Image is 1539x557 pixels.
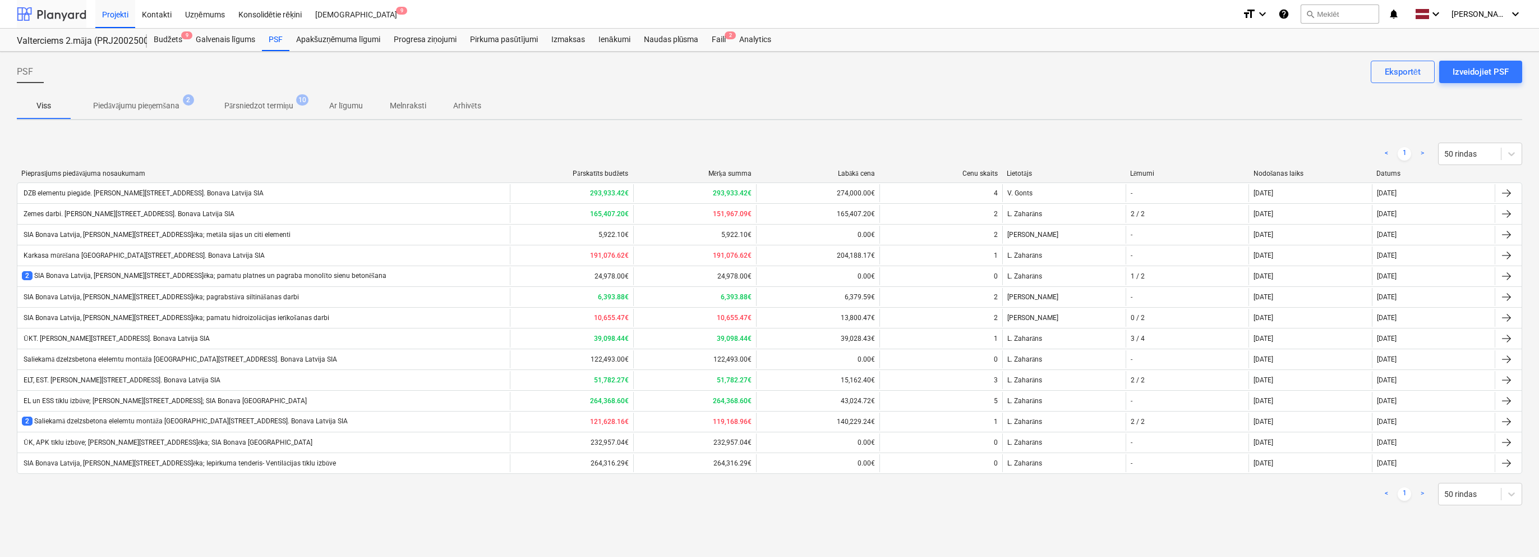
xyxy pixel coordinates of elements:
b: 51,782.27€ [594,376,629,384]
a: Next page [1416,487,1429,501]
div: 0.00€ [756,454,879,472]
div: 0.00€ [756,226,879,244]
div: 39,028.43€ [756,330,879,348]
div: 264,316.29€ [633,454,757,472]
b: 10,655.47€ [594,314,629,322]
div: 2 / 2 [1131,376,1145,384]
b: 293,933.42€ [590,189,629,197]
div: Valterciems 2.māja (PRJ2002500) - 2601936 [17,35,133,47]
div: 4 [994,189,998,197]
div: [DATE] [1377,418,1397,426]
div: 0 [994,459,998,467]
i: notifications [1388,7,1399,21]
div: [DATE] [1254,210,1273,218]
div: ELT, EST. [PERSON_NAME][STREET_ADDRESS]. Bonava Latvija SIA [22,376,220,384]
div: [PERSON_NAME] [1002,226,1126,244]
span: 2 [22,271,33,280]
div: L. Zaharāns [1002,413,1126,431]
div: [DATE] [1254,314,1273,322]
div: 232,957.04€ [510,433,633,451]
b: 119,168.96€ [713,418,752,426]
div: 0 / 2 [1131,314,1145,322]
button: Meklēt [1301,4,1379,24]
div: Galvenais līgums [189,29,262,51]
div: - [1131,439,1132,446]
div: [DATE] [1377,189,1397,197]
a: Previous page [1380,487,1393,501]
div: Ienākumi [592,29,637,51]
div: [DATE] [1254,189,1273,197]
div: 24,978.00€ [633,267,757,285]
div: 1 / 2 [1131,272,1145,280]
a: Apakšuzņēmuma līgumi [289,29,387,51]
b: 39,098.44€ [594,335,629,343]
a: Progresa ziņojumi [387,29,463,51]
div: 264,316.29€ [510,454,633,472]
b: 10,655.47€ [717,314,752,322]
a: Pirkuma pasūtījumi [463,29,545,51]
i: keyboard_arrow_down [1429,7,1443,21]
b: 264,368.60€ [713,397,752,405]
div: 0.00€ [756,267,879,285]
div: - [1131,293,1132,301]
div: Datums [1376,170,1491,177]
div: - [1131,252,1132,259]
div: 0.00€ [756,433,879,451]
div: 6,379.59€ [756,288,879,306]
div: 274,000.00€ [756,184,879,202]
a: Page 1 is your current page [1398,487,1411,501]
span: 2 [725,31,736,39]
div: Pārskatīts budžets [514,170,629,178]
div: 1 [994,252,998,259]
b: 6,393.88€ [598,293,629,301]
div: [DATE] [1377,210,1397,218]
div: 5,922.10€ [510,226,633,244]
p: Piedāvājumu pieņemšana [93,100,179,112]
div: L. Zaharāns [1002,267,1126,285]
div: [DATE] [1254,418,1273,426]
div: 2 / 2 [1131,210,1145,218]
b: 121,628.16€ [590,418,629,426]
div: [DATE] [1254,397,1273,405]
i: Zināšanu pamats [1278,7,1289,21]
div: Pieprasījums piedāvājuma nosaukumam [21,170,505,178]
span: 2 [183,94,194,106]
a: Previous page [1380,147,1393,161]
i: format_size [1242,7,1256,21]
div: [PERSON_NAME] [1002,288,1126,306]
div: Cenu skaits [884,170,998,177]
p: Arhivēts [453,100,481,112]
div: Saliekamā dzelzsbetona elelemtu montāža [GEOGRAPHIC_DATA][STREET_ADDRESS]. Bonava Latvija SIA [22,355,337,364]
div: [DATE] [1254,293,1273,301]
button: Izveidojiet PSF [1439,61,1522,83]
b: 264,368.60€ [590,397,629,405]
div: [DATE] [1254,252,1273,259]
div: [DATE] [1377,231,1397,239]
div: 0.00€ [756,350,879,368]
div: [DATE] [1377,293,1397,301]
i: keyboard_arrow_down [1509,7,1522,21]
span: 10 [296,94,308,106]
div: EL un ESS tīklu izbūve; [PERSON_NAME][STREET_ADDRESS]; SIA Bonava [GEOGRAPHIC_DATA] [22,397,307,405]
div: 2 [994,231,998,239]
b: 165,407.20€ [590,210,629,218]
div: L. Zaharāns [1002,350,1126,368]
div: [DATE] [1377,355,1397,363]
div: [DATE] [1254,439,1273,446]
div: 122,493.00€ [510,350,633,368]
div: 2 [994,293,998,301]
div: Naudas plūsma [637,29,706,51]
b: 6,393.88€ [721,293,752,301]
div: SIA Bonava Latvija, [PERSON_NAME][STREET_ADDRESS]ēka; pamatu hidroizolācijas ierīkošanas darbi [22,314,329,322]
div: Faili [705,29,732,51]
div: V. Gonts [1002,184,1126,202]
b: 293,933.42€ [713,189,752,197]
iframe: Chat Widget [1483,503,1539,557]
div: 204,188.17€ [756,246,879,264]
b: 51,782.27€ [717,376,752,384]
div: L. Zaharāns [1002,371,1126,389]
div: DZB elementu piegāde. [PERSON_NAME][STREET_ADDRESS]. Bonava Latvija SIA [22,189,264,198]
